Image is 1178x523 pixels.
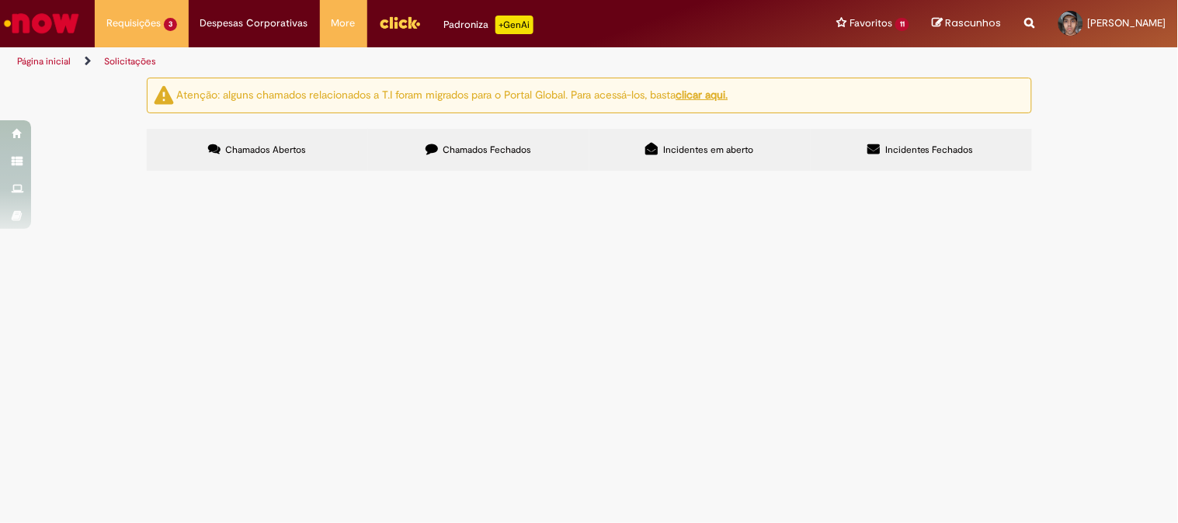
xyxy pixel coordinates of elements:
[443,144,531,156] span: Chamados Fechados
[332,16,356,31] span: More
[164,18,177,31] span: 3
[495,16,533,34] p: +GenAi
[104,55,156,68] a: Solicitações
[200,16,308,31] span: Despesas Corporativas
[177,88,728,102] ng-bind-html: Atenção: alguns chamados relacionados a T.I foram migrados para o Portal Global. Para acessá-los,...
[106,16,161,31] span: Requisições
[885,144,974,156] span: Incidentes Fechados
[1088,16,1166,29] span: [PERSON_NAME]
[379,11,421,34] img: click_logo_yellow_360x200.png
[895,18,909,31] span: 11
[444,16,533,34] div: Padroniza
[676,88,728,102] a: clicar aqui.
[946,16,1002,30] span: Rascunhos
[17,55,71,68] a: Página inicial
[2,8,82,39] img: ServiceNow
[225,144,306,156] span: Chamados Abertos
[850,16,892,31] span: Favoritos
[663,144,753,156] span: Incidentes em aberto
[933,16,1002,31] a: Rascunhos
[12,47,773,76] ul: Trilhas de página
